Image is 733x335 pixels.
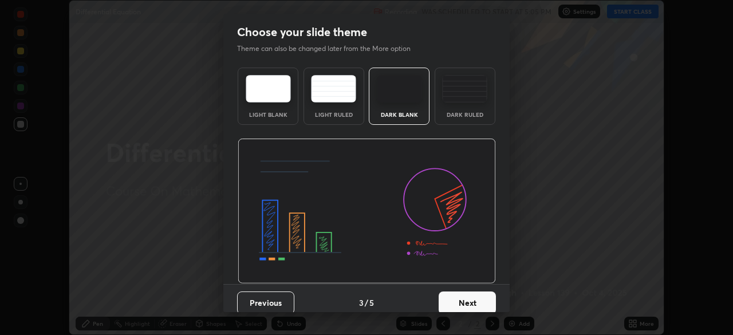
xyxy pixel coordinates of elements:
img: lightRuledTheme.5fabf969.svg [311,75,356,103]
img: darkTheme.f0cc69e5.svg [377,75,422,103]
img: darkThemeBanner.d06ce4a2.svg [238,139,496,284]
div: Light Blank [245,112,291,117]
button: Previous [237,291,294,314]
img: darkRuledTheme.de295e13.svg [442,75,487,103]
h4: 3 [359,297,364,309]
img: lightTheme.e5ed3b09.svg [246,75,291,103]
h4: 5 [369,297,374,309]
h4: / [365,297,368,309]
p: Theme can also be changed later from the More option [237,44,423,54]
div: Dark Blank [376,112,422,117]
button: Next [439,291,496,314]
div: Dark Ruled [442,112,488,117]
div: Light Ruled [311,112,357,117]
h2: Choose your slide theme [237,25,367,40]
